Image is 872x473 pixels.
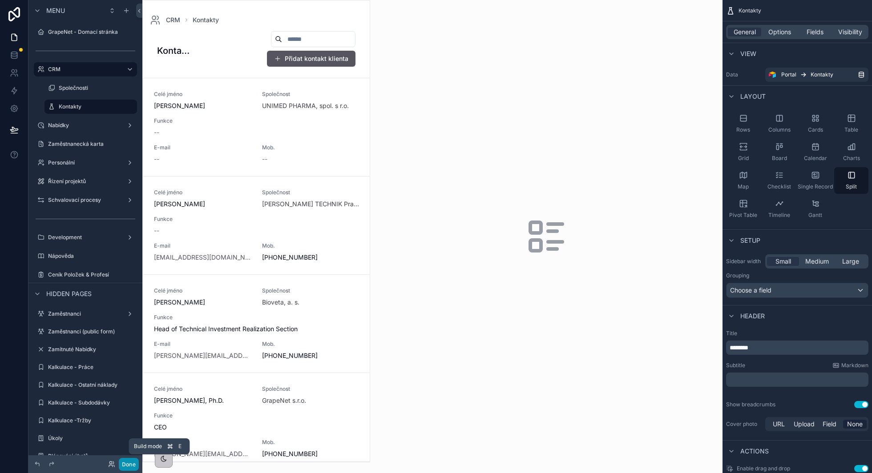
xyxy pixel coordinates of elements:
[34,230,137,245] a: Development
[808,126,823,133] span: Cards
[48,328,135,335] label: Zaměstnanci (public form)
[804,155,827,162] span: Calendar
[740,447,769,456] span: Actions
[46,289,92,298] span: Hidden pages
[34,342,137,357] a: Zamítnuté Nabídky
[767,183,791,190] span: Checklist
[762,110,796,137] button: Columns
[34,268,137,282] a: Ceník Položek & Profesí
[119,458,139,471] button: Done
[726,258,762,265] label: Sidebar width
[34,156,137,170] a: Personální
[769,71,776,78] img: Airtable Logo
[48,364,135,371] label: Kalkulace - Práce
[726,373,868,387] div: scrollable content
[726,401,775,408] div: Show breadcrumbs
[798,139,832,165] button: Calendar
[34,174,137,188] a: Řízení projektů
[823,420,836,429] span: Field
[34,118,137,132] a: Nabídky
[48,253,135,260] label: Nápověda
[726,421,762,428] label: Cover photo
[773,420,785,429] span: URL
[48,140,135,148] label: Zaměstnanecká karta
[762,196,796,222] button: Timeline
[768,126,791,133] span: Columns
[726,196,760,222] button: Pivot Table
[738,183,749,190] span: Map
[726,330,868,337] label: Title
[734,28,756,36] span: General
[34,396,137,410] a: Kalkulace - Subdodávky
[44,81,137,95] a: Společnosti
[726,139,760,165] button: Grid
[48,271,135,278] label: Ceník Položek & Profesí
[726,71,762,78] label: Data
[48,122,123,129] label: Nabídky
[798,167,832,194] button: Single Record
[48,28,135,36] label: GrapeNet - Domací stránka
[34,25,137,39] a: GrapeNet - Domací stránka
[34,62,137,76] a: CRM
[847,420,863,429] span: None
[842,257,859,266] span: Large
[48,196,123,204] label: Schvalovací procesy
[844,126,858,133] span: Table
[176,443,183,450] span: E
[838,28,862,36] span: Visibility
[59,103,132,110] label: Kontakty
[739,7,761,14] span: Kontakty
[44,100,137,114] a: Kontakty
[48,381,135,389] label: Kalkulace - Ostatní náklady
[762,139,796,165] button: Board
[740,49,756,58] span: View
[807,28,824,36] span: Fields
[762,167,796,194] button: Checklist
[740,236,760,245] span: Setup
[48,346,135,353] label: Zamítnuté Nabídky
[798,183,833,190] span: Single Record
[34,249,137,263] a: Nápověda
[727,283,868,297] div: Choose a field
[34,193,137,207] a: Schvalovací procesy
[740,312,765,321] span: Header
[134,443,162,450] span: Build mode
[48,417,135,424] label: Kalkulace -Tržby
[726,283,868,298] button: Choose a field
[765,68,868,82] a: PortalKontakty
[805,257,829,266] span: Medium
[811,71,833,78] span: Kontakty
[798,196,832,222] button: Gantt
[48,66,119,73] label: CRM
[34,360,137,374] a: Kalkulace - Práce
[843,155,860,162] span: Charts
[738,155,749,162] span: Grid
[736,126,750,133] span: Rows
[726,362,745,369] label: Subtitle
[768,28,791,36] span: Options
[34,413,137,428] a: Kalkulace -Tržby
[726,110,760,137] button: Rows
[726,341,868,355] div: scrollable content
[729,212,757,219] span: Pivot Table
[726,167,760,194] button: Map
[834,139,868,165] button: Charts
[834,110,868,137] button: Table
[46,6,65,15] span: Menu
[48,435,135,442] label: Úkoly
[34,137,137,151] a: Zaměstnanecká karta
[808,212,822,219] span: Gantt
[775,257,791,266] span: Small
[59,84,135,92] label: Společnosti
[794,420,815,429] span: Upload
[34,431,137,445] a: Úkoly
[798,110,832,137] button: Cards
[768,212,790,219] span: Timeline
[34,307,137,321] a: Zaměstnanci
[726,272,749,279] label: Grouping
[48,159,123,166] label: Personální
[48,178,123,185] label: Řízení projektů
[772,155,787,162] span: Board
[48,234,123,241] label: Development
[846,183,857,190] span: Split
